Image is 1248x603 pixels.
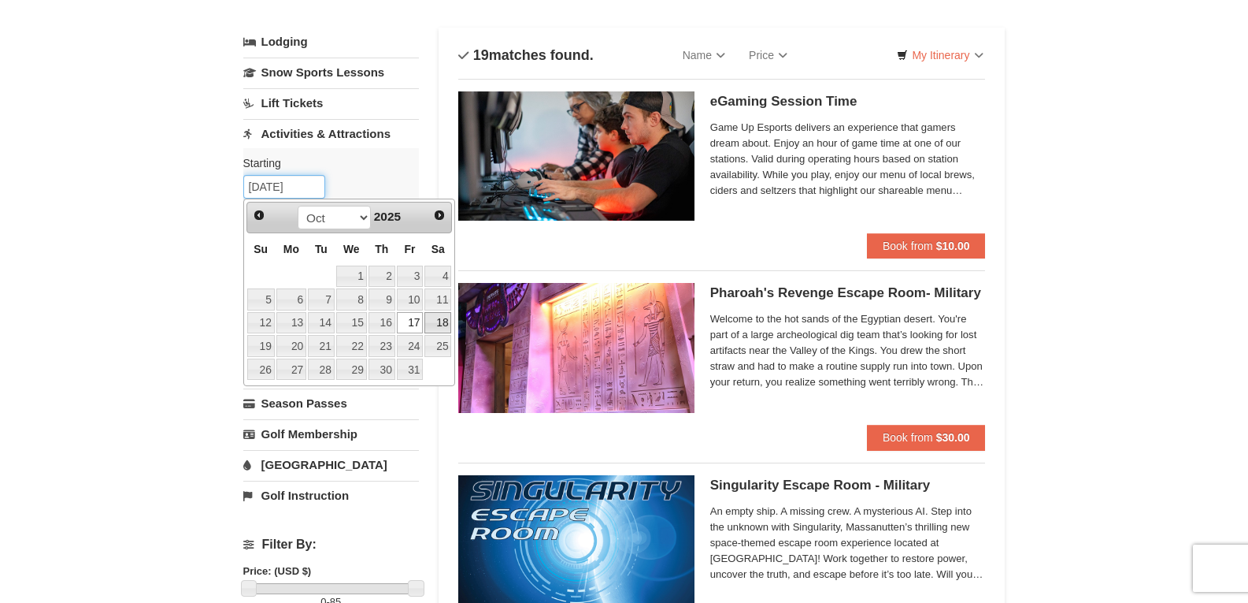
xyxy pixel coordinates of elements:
[308,288,335,311] a: 7
[458,283,694,412] img: 6619913-410-20a124c9.jpg
[253,209,265,221] span: Prev
[737,39,799,71] a: Price
[424,312,451,334] a: 18
[428,204,450,226] a: Next
[397,312,424,334] a: 17
[343,243,360,255] span: Wednesday
[936,431,970,444] strong: $30.00
[883,431,933,444] span: Book from
[276,335,306,357] a: 20
[368,288,395,311] a: 9
[433,209,446,221] span: Next
[283,243,299,255] span: Monday
[424,266,451,288] a: 4
[368,359,395,381] a: 30
[368,335,395,357] a: 23
[336,266,367,288] a: 1
[431,243,445,255] span: Saturday
[243,119,419,148] a: Activities & Attractions
[336,359,367,381] a: 29
[243,88,419,117] a: Lift Tickets
[883,240,933,252] span: Book from
[867,233,986,259] button: Book from $10.00
[247,312,275,334] a: 12
[375,243,388,255] span: Thursday
[397,335,424,357] a: 24
[243,28,419,56] a: Lodging
[276,312,306,334] a: 13
[243,538,419,552] h4: Filter By:
[336,312,367,334] a: 15
[247,359,275,381] a: 26
[458,91,694,221] img: 19664770-34-0b975b5b.jpg
[424,335,451,357] a: 25
[458,47,594,63] h4: matches found.
[473,47,489,63] span: 19
[397,288,424,311] a: 10
[243,565,312,577] strong: Price: (USD $)
[368,266,395,288] a: 2
[243,419,419,449] a: Golf Membership
[308,312,335,334] a: 14
[867,425,986,450] button: Book from $30.00
[368,312,395,334] a: 16
[308,335,335,357] a: 21
[243,58,419,87] a: Snow Sports Lessons
[243,481,419,510] a: Golf Instruction
[247,288,275,311] a: 5
[243,450,419,479] a: [GEOGRAPHIC_DATA]
[710,285,986,301] h5: Pharoah's Revenge Escape Room- Military
[887,43,993,67] a: My Itinerary
[397,359,424,381] a: 31
[308,359,335,381] a: 28
[249,204,271,226] a: Prev
[315,243,328,255] span: Tuesday
[276,288,306,311] a: 6
[374,210,401,223] span: 2025
[710,504,986,583] span: An empty ship. A missing crew. A mysterious AI. Step into the unknown with Singularity, Massanutt...
[276,359,306,381] a: 27
[247,335,275,357] a: 19
[424,288,451,311] a: 11
[336,335,367,357] a: 22
[397,266,424,288] a: 3
[254,243,268,255] span: Sunday
[243,389,419,418] a: Season Passes
[710,94,986,110] h5: eGaming Session Time
[243,155,407,171] label: Starting
[710,120,986,199] span: Game Up Esports delivers an experience that gamers dream about. Enjoy an hour of game time at one...
[405,243,416,255] span: Friday
[671,39,737,71] a: Name
[936,240,970,252] strong: $10.00
[710,311,986,390] span: Welcome to the hot sands of the Egyptian desert. You're part of a large archeological dig team th...
[710,478,986,493] h5: Singularity Escape Room - Military
[336,288,367,311] a: 8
